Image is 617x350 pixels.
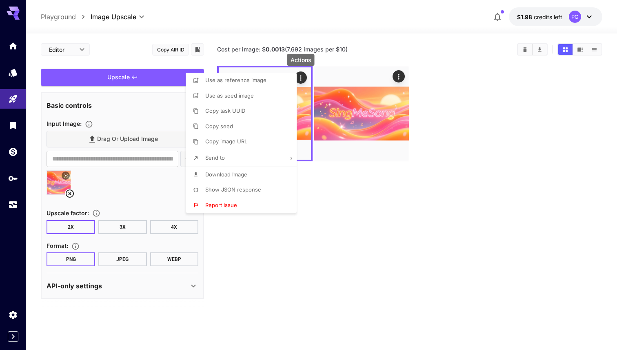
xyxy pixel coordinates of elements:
div: Actions [287,54,315,66]
span: Download Image [205,171,247,178]
span: Copy seed [205,123,233,129]
span: Copy image URL [205,138,247,145]
span: Use as reference image [205,77,266,83]
span: Show JSON response [205,186,261,193]
span: Send to [205,154,225,161]
span: Copy task UUID [205,107,245,114]
span: Report issue [205,202,237,208]
span: Use as seed image [205,92,254,99]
